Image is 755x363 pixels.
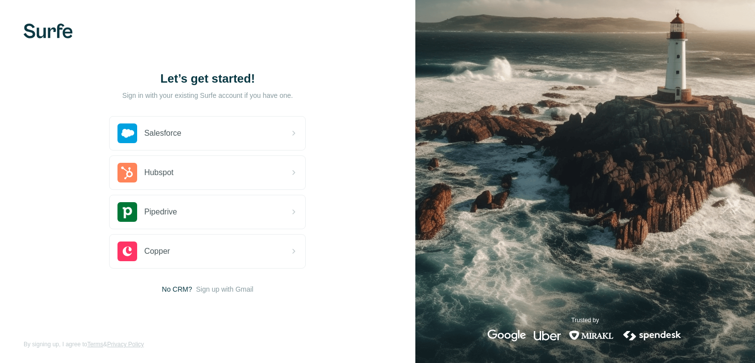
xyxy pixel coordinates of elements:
[144,206,177,218] span: Pipedrive
[117,202,137,222] img: pipedrive's logo
[569,330,614,341] img: mirakl's logo
[488,330,526,341] img: google's logo
[534,330,561,341] img: uber's logo
[196,284,254,294] button: Sign up with Gmail
[144,167,174,179] span: Hubspot
[107,341,144,348] a: Privacy Policy
[109,71,306,87] h1: Let’s get started!
[117,123,137,143] img: salesforce's logo
[87,341,103,348] a: Terms
[117,163,137,182] img: hubspot's logo
[24,24,73,38] img: Surfe's logo
[571,316,599,325] p: Trusted by
[144,245,170,257] span: Copper
[144,127,181,139] span: Salesforce
[122,91,293,100] p: Sign in with your existing Surfe account if you have one.
[622,330,683,341] img: spendesk's logo
[24,340,144,349] span: By signing up, I agree to &
[117,242,137,261] img: copper's logo
[162,284,192,294] span: No CRM?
